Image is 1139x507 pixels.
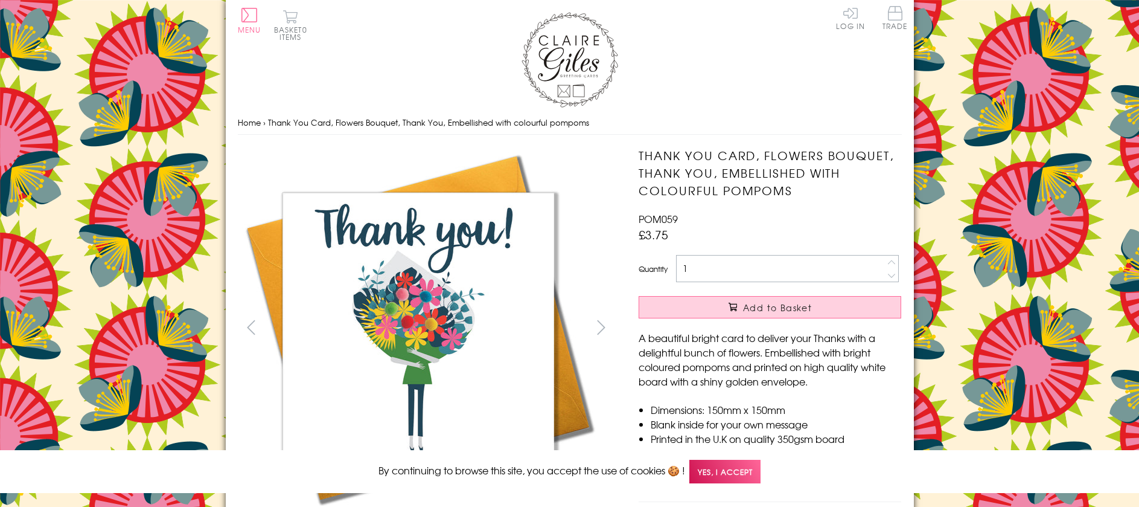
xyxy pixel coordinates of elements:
[639,147,901,199] h1: Thank You Card, Flowers Bouquet, Thank You, Embellished with colourful pompoms
[743,302,812,314] span: Add to Basket
[882,6,908,30] span: Trade
[651,431,901,446] li: Printed in the U.K on quality 350gsm board
[274,10,307,40] button: Basket0 items
[238,314,265,341] button: prev
[836,6,865,30] a: Log In
[268,117,589,128] span: Thank You Card, Flowers Bouquet, Thank You, Embellished with colourful pompoms
[263,117,266,128] span: ›
[639,212,678,226] span: POM059
[639,296,901,318] button: Add to Basket
[651,402,901,417] li: Dimensions: 150mm x 150mm
[522,12,618,108] img: Claire Giles Greetings Cards
[238,24,261,35] span: Menu
[882,6,908,32] a: Trade
[639,331,901,389] p: A beautiful bright card to deliver your Thanks with a delightful bunch of flowers. Embellished wi...
[238,111,902,135] nav: breadcrumbs
[651,446,901,460] li: Comes wrapped in Compostable bag
[651,417,901,431] li: Blank inside for your own message
[238,8,261,33] button: Menu
[689,460,761,483] span: Yes, I accept
[639,226,668,243] span: £3.75
[238,117,261,128] a: Home
[587,314,614,341] button: next
[279,24,307,42] span: 0 items
[639,263,668,274] label: Quantity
